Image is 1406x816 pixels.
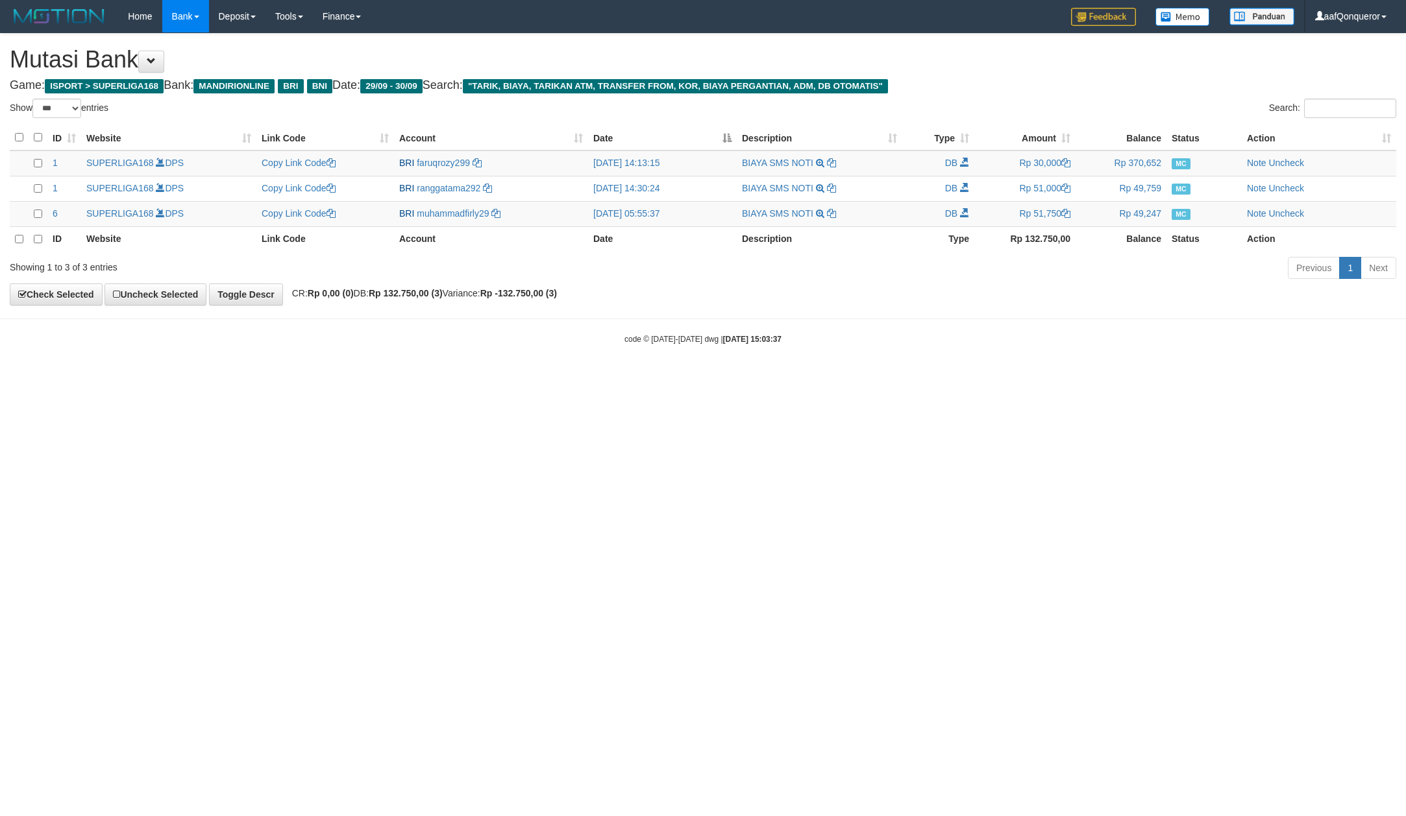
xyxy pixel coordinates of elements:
td: [DATE] 14:30:24 [588,176,737,201]
label: Show entries [10,99,108,118]
span: BRI [399,183,414,193]
span: ISPORT > SUPERLIGA168 [45,79,164,93]
td: Rp 370,652 [1076,150,1166,176]
th: ID [47,226,81,252]
th: Website: activate to sort column ascending [81,125,256,150]
a: Uncheck Selected [105,283,206,306]
a: Next [1361,257,1396,279]
span: Manually Checked by: aafmnamm [1172,158,1190,169]
a: BIAYA SMS NOTI [742,158,813,168]
th: Link Code: activate to sort column ascending [256,125,394,150]
small: code © [DATE]-[DATE] dwg | [624,335,782,344]
span: BNI [307,79,332,93]
strong: [DATE] 15:03:37 [723,335,782,344]
span: BRI [399,158,414,168]
td: Rp 30,000 [974,150,1076,176]
a: Copy Rp 51,000 to clipboard [1061,183,1070,193]
th: Amount: activate to sort column ascending [974,125,1076,150]
th: Rp 132.750,00 [974,226,1076,252]
a: SUPERLIGA168 [86,183,154,193]
th: Balance [1076,125,1166,150]
span: "TARIK, BIAYA, TARIKAN ATM, TRANSFER FROM, KOR, BIAYA PERGANTIAN, ADM, DB OTOMATIS" [463,79,888,93]
a: Copy ranggatama292 to clipboard [483,183,492,193]
a: Uncheck [1268,208,1303,219]
span: 6 [53,208,58,219]
a: ranggatama292 [417,183,480,193]
th: Account [394,226,588,252]
a: Copy BIAYA SMS NOTI to clipboard [827,183,836,193]
strong: Rp 0,00 (0) [308,288,354,298]
td: DPS [81,201,256,226]
span: Manually Checked by: aafKayli [1172,209,1190,220]
th: ID: activate to sort column ascending [47,125,81,150]
td: DPS [81,150,256,176]
span: BRI [399,208,414,219]
span: DB [945,158,957,168]
td: Rp 49,247 [1076,201,1166,226]
a: Copy Link Code [262,183,336,193]
span: Manually Checked by: aafmnamm [1172,184,1190,195]
th: Date [588,226,737,252]
img: MOTION_logo.png [10,6,108,26]
a: Copy faruqrozy299 to clipboard [473,158,482,168]
label: Search: [1269,99,1396,118]
a: Check Selected [10,283,103,306]
th: Description [737,226,902,252]
a: Previous [1288,257,1340,279]
span: DB [945,208,957,219]
td: Rp 51,750 [974,201,1076,226]
h4: Game: Bank: Date: Search: [10,79,1396,92]
td: Rp 51,000 [974,176,1076,201]
a: Note [1247,208,1266,219]
th: Status [1166,226,1242,252]
th: Description: activate to sort column ascending [737,125,902,150]
input: Search: [1304,99,1396,118]
div: Showing 1 to 3 of 3 entries [10,256,576,274]
a: Uncheck [1268,183,1303,193]
th: Type: activate to sort column ascending [902,125,974,150]
img: Button%20Memo.svg [1155,8,1210,26]
span: BRI [278,79,303,93]
th: Action: activate to sort column ascending [1242,125,1396,150]
a: SUPERLIGA168 [86,208,154,219]
img: panduan.png [1229,8,1294,25]
th: Type [902,226,974,252]
td: DPS [81,176,256,201]
h1: Mutasi Bank [10,47,1396,73]
th: Account: activate to sort column ascending [394,125,588,150]
span: CR: DB: Variance: [286,288,557,298]
td: Rp 49,759 [1076,176,1166,201]
a: SUPERLIGA168 [86,158,154,168]
a: Copy Link Code [262,208,336,219]
th: Balance [1076,226,1166,252]
th: Link Code [256,226,394,252]
a: Copy BIAYA SMS NOTI to clipboard [827,208,836,219]
strong: Rp -132.750,00 (3) [480,288,557,298]
td: [DATE] 14:13:15 [588,150,737,176]
span: 29/09 - 30/09 [360,79,423,93]
a: BIAYA SMS NOTI [742,208,813,219]
a: faruqrozy299 [417,158,470,168]
a: BIAYA SMS NOTI [742,183,813,193]
span: 1 [53,183,58,193]
a: Uncheck [1268,158,1303,168]
img: Feedback.jpg [1071,8,1136,26]
a: Note [1247,158,1266,168]
span: MANDIRIONLINE [193,79,275,93]
a: Note [1247,183,1266,193]
a: Copy muhammadfirly29 to clipboard [491,208,500,219]
a: Copy BIAYA SMS NOTI to clipboard [827,158,836,168]
td: [DATE] 05:55:37 [588,201,737,226]
a: Copy Rp 30,000 to clipboard [1061,158,1070,168]
th: Website [81,226,256,252]
a: 1 [1339,257,1361,279]
select: Showentries [32,99,81,118]
span: DB [945,183,957,193]
a: Copy Rp 51,750 to clipboard [1061,208,1070,219]
a: Copy Link Code [262,158,336,168]
th: Status [1166,125,1242,150]
strong: Rp 132.750,00 (3) [369,288,443,298]
th: Action [1242,226,1396,252]
a: muhammadfirly29 [417,208,489,219]
a: Toggle Descr [209,283,283,306]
